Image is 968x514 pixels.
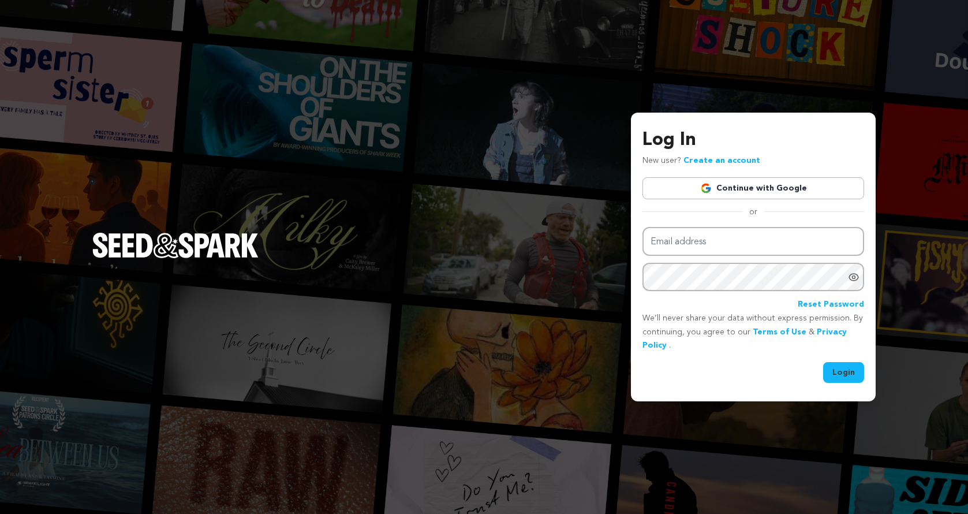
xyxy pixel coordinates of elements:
p: New user? [642,154,760,168]
h3: Log In [642,126,864,154]
a: Continue with Google [642,177,864,199]
img: Seed&Spark Logo [92,233,259,258]
p: We’ll never share your data without express permission. By continuing, you agree to our & . [642,312,864,353]
a: Create an account [683,157,760,165]
img: Google logo [700,182,712,194]
a: Reset Password [798,298,864,312]
a: Seed&Spark Homepage [92,233,259,281]
a: Show password as plain text. Warning: this will display your password on the screen. [848,271,859,283]
a: Terms of Use [753,328,806,336]
button: Login [823,362,864,383]
span: or [742,206,764,218]
input: Email address [642,227,864,256]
